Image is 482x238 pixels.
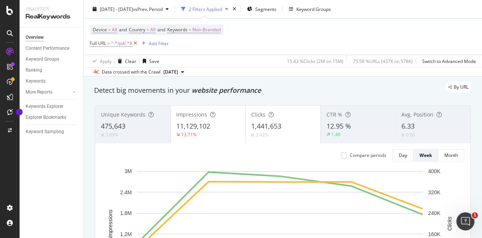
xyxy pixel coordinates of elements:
[149,40,169,47] div: Add Filter
[101,111,145,118] span: Unique Keywords
[101,121,125,131] span: 475,643
[167,26,188,33] span: Keywords
[26,103,63,111] div: Keywords Explorer
[102,69,160,75] div: Data crossed with the Crawl
[26,34,78,41] a: Overview
[456,212,474,230] iframe: Intercom live chat
[26,77,78,85] a: Keywords
[286,3,334,15] button: Keyword Groups
[105,132,118,138] div: 3.89%
[146,26,149,33] span: =
[26,103,78,111] a: Keywords Explorer
[256,132,268,138] div: 2.42%
[101,134,104,136] img: Equal
[419,55,476,67] button: Switch to Advanced Mode
[251,134,254,136] img: Equal
[428,168,441,174] text: 400K
[472,212,478,218] span: 1
[401,134,404,136] img: Equal
[447,217,453,230] text: Clicks
[26,114,66,121] div: Explorer Bookmarks
[26,128,64,136] div: Keyword Sampling
[445,82,471,92] div: legacy label
[90,40,106,46] span: Full URL
[438,149,464,161] button: Month
[178,3,231,15] button: 2 Filters Applied
[181,131,197,138] div: 13.71%
[111,38,132,49] span: ^.*/pd/.*$
[107,40,110,46] span: =
[406,132,415,138] div: 0.06
[428,231,441,237] text: 160K
[392,149,413,161] button: Day
[176,121,210,131] span: 11,129,102
[176,111,207,118] span: Impressions
[251,111,265,118] span: Clicks
[100,6,133,12] span: [DATE] - [DATE]
[428,210,441,216] text: 240K
[160,68,187,77] button: [DATE]
[326,111,342,118] span: CTR %
[140,55,159,67] button: Save
[454,85,468,89] span: By URL
[139,39,169,48] button: Add Filter
[125,168,132,174] text: 3M
[296,6,331,12] div: Keyword Groups
[112,25,117,35] span: All
[125,58,136,64] div: Clear
[120,189,132,195] text: 2.4M
[26,12,77,21] div: RealKeywords
[401,121,415,131] span: 6.33
[26,88,52,96] div: More Reports
[353,58,413,64] div: 75.59 % URLs ( 437K on 578K )
[326,121,351,131] span: 12.95 %
[26,45,78,52] a: Content Performance
[231,5,238,13] div: times
[107,209,113,238] text: Impressions
[26,128,78,136] a: Keyword Sampling
[149,58,159,64] div: Save
[287,58,343,64] div: 15.43 % Clicks ( 2M on 15M )
[120,231,132,237] text: 1.2M
[157,26,165,33] span: and
[26,55,78,63] a: Keyword Groups
[26,114,78,121] a: Explorer Bookmarks
[120,210,132,216] text: 1.8M
[251,121,281,131] span: 1,441,653
[108,26,111,33] span: =
[90,3,172,15] button: [DATE] - [DATE]vsPrev. Period
[26,45,69,52] div: Content Performance
[26,34,44,41] div: Overview
[413,149,438,161] button: Week
[244,3,279,15] button: Segments
[26,88,70,96] a: More Reports
[129,26,145,33] span: Country
[192,25,221,35] span: Non-Branded
[26,6,77,12] div: Analytics
[189,6,222,12] div: 2 Filters Applied
[119,26,127,33] span: and
[331,131,340,138] div: 1.49
[26,55,59,63] div: Keyword Groups
[26,77,46,85] div: Keywords
[90,55,111,67] button: Apply
[419,152,432,158] div: Week
[189,26,191,33] span: =
[115,55,136,67] button: Clear
[150,25,156,35] span: All
[16,109,23,115] div: Tooltip anchor
[26,66,42,74] div: Ranking
[428,189,441,195] text: 320K
[422,58,476,64] div: Switch to Advanced Mode
[399,152,407,158] div: Day
[444,152,458,158] div: Month
[133,6,163,12] span: vs Prev. Period
[350,152,386,158] div: Compare periods
[93,26,107,33] span: Device
[255,6,276,12] span: Segments
[163,69,178,75] span: 2025 Jul. 26th
[401,111,433,118] span: Avg. Position
[26,66,78,74] a: Ranking
[100,58,111,64] div: Apply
